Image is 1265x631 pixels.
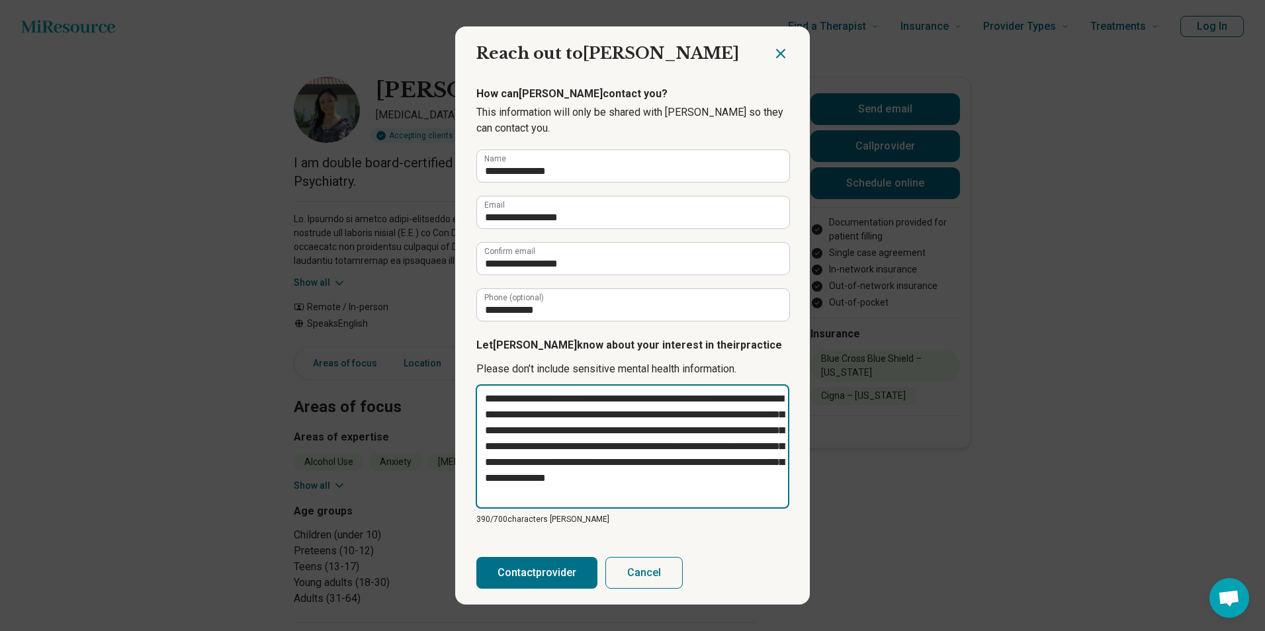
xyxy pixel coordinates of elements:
button: Contactprovider [476,557,597,589]
p: Let [PERSON_NAME] know about your interest in their practice [476,337,789,353]
p: This information will only be shared with [PERSON_NAME] so they can contact you. [476,105,789,136]
label: Phone (optional) [484,294,544,302]
label: Email [484,201,505,209]
p: 390/ 700 characters [PERSON_NAME] [476,513,789,525]
label: Confirm email [484,247,535,255]
button: Close dialog [773,46,789,62]
button: Cancel [605,557,683,589]
span: Reach out to [PERSON_NAME] [476,44,739,63]
p: Please don’t include sensitive mental health information. [476,361,789,377]
label: Name [484,155,506,163]
p: How can [PERSON_NAME] contact you? [476,86,789,102]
